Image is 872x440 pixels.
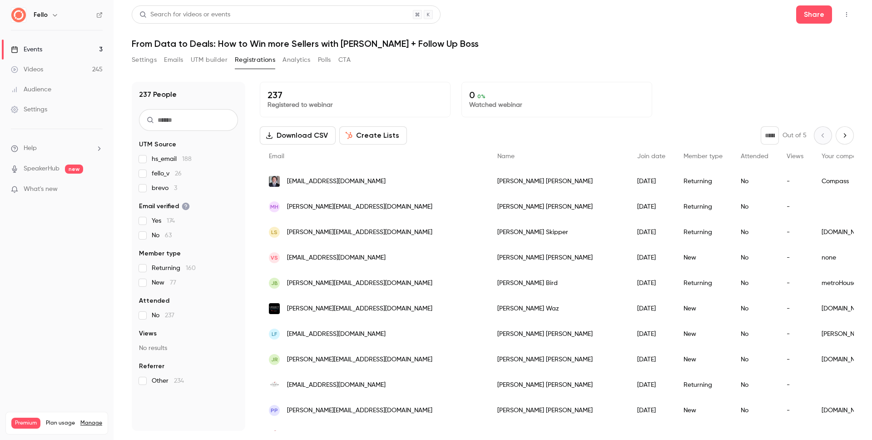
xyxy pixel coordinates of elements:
[287,228,432,237] span: [PERSON_NAME][EMAIL_ADDRESS][DOMAIN_NAME]
[152,169,182,178] span: fello_v
[778,220,813,245] div: -
[139,89,177,100] h1: 237 People
[787,153,803,160] span: Views
[318,53,331,67] button: Polls
[139,202,190,211] span: Email verified
[152,216,175,225] span: Yes
[778,245,813,270] div: -
[165,232,172,239] span: 63
[778,398,813,423] div: -
[741,153,768,160] span: Attended
[469,100,644,110] p: Watched webinar
[235,53,275,67] button: Registrations
[269,176,280,187] img: districtpartners.com
[287,355,432,365] span: [PERSON_NAME][EMAIL_ADDRESS][DOMAIN_NAME]
[175,170,182,177] span: 26
[488,347,628,372] div: [PERSON_NAME] [PERSON_NAME]
[24,185,58,194] span: What's new
[783,131,807,140] p: Out of 5
[287,177,386,186] span: [EMAIL_ADDRESS][DOMAIN_NAME]
[477,93,486,100] span: 0 %
[778,347,813,372] div: -
[287,330,386,339] span: [EMAIL_ADDRESS][DOMAIN_NAME]
[271,254,278,262] span: VS
[268,100,443,110] p: Registered to webinar
[268,90,443,100] p: 237
[34,10,48,20] h6: Fello
[186,265,196,271] span: 160
[174,378,184,384] span: 234
[182,156,192,162] span: 188
[778,194,813,220] div: -
[469,90,644,100] p: 0
[628,398,674,423] div: [DATE]
[191,53,228,67] button: UTM builder
[488,220,628,245] div: [PERSON_NAME] Skipper
[269,380,280,390] img: theyeatmangroup.com
[80,420,102,427] a: Manage
[628,245,674,270] div: [DATE]
[132,38,854,49] h1: From Data to Deals: How to Win more Sellers with [PERSON_NAME] + Follow Up Boss
[24,164,59,174] a: SpeakerHub
[628,270,674,296] div: [DATE]
[11,144,103,153] li: help-dropdown-opener
[684,153,723,160] span: Member type
[674,347,732,372] div: New
[674,194,732,220] div: Returning
[674,321,732,347] div: New
[11,65,43,74] div: Videos
[270,203,278,211] span: MH
[778,169,813,194] div: -
[628,321,674,347] div: [DATE]
[732,169,778,194] div: No
[271,228,277,236] span: LS
[164,53,183,67] button: Emails
[287,380,386,390] span: [EMAIL_ADDRESS][DOMAIN_NAME]
[152,231,172,240] span: No
[674,220,732,245] div: Returning
[488,169,628,194] div: [PERSON_NAME] [PERSON_NAME]
[165,312,174,319] span: 237
[488,398,628,423] div: [PERSON_NAME] [PERSON_NAME]
[11,45,42,54] div: Events
[170,280,176,286] span: 77
[628,169,674,194] div: [DATE]
[132,53,157,67] button: Settings
[139,249,181,258] span: Member type
[488,270,628,296] div: [PERSON_NAME] Bird
[339,126,407,145] button: Create Lists
[628,347,674,372] div: [DATE]
[11,418,40,429] span: Premium
[497,153,515,160] span: Name
[260,126,336,145] button: Download CSV
[488,245,628,270] div: [PERSON_NAME] [PERSON_NAME]
[778,321,813,347] div: -
[271,355,278,364] span: JR
[637,153,665,160] span: Join date
[11,85,51,94] div: Audience
[269,153,284,160] span: Email
[488,296,628,321] div: [PERSON_NAME] Waz
[287,279,432,288] span: [PERSON_NAME][EMAIL_ADDRESS][DOMAIN_NAME]
[269,303,280,314] img: legacyrealestateteam.com
[152,155,192,164] span: hs_email
[46,420,75,427] span: Plan usage
[139,329,157,338] span: Views
[271,406,278,415] span: PP
[732,296,778,321] div: No
[778,270,813,296] div: -
[287,406,432,415] span: [PERSON_NAME][EMAIL_ADDRESS][DOMAIN_NAME]
[272,330,277,338] span: LF
[65,165,83,174] span: new
[152,376,184,385] span: Other
[139,362,164,371] span: Referrer
[778,372,813,398] div: -
[732,220,778,245] div: No
[488,194,628,220] div: [PERSON_NAME] [PERSON_NAME]
[139,140,238,385] section: facet-groups
[167,218,175,224] span: 174
[628,296,674,321] div: [DATE]
[732,245,778,270] div: No
[732,398,778,423] div: No
[139,10,230,20] div: Search for videos or events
